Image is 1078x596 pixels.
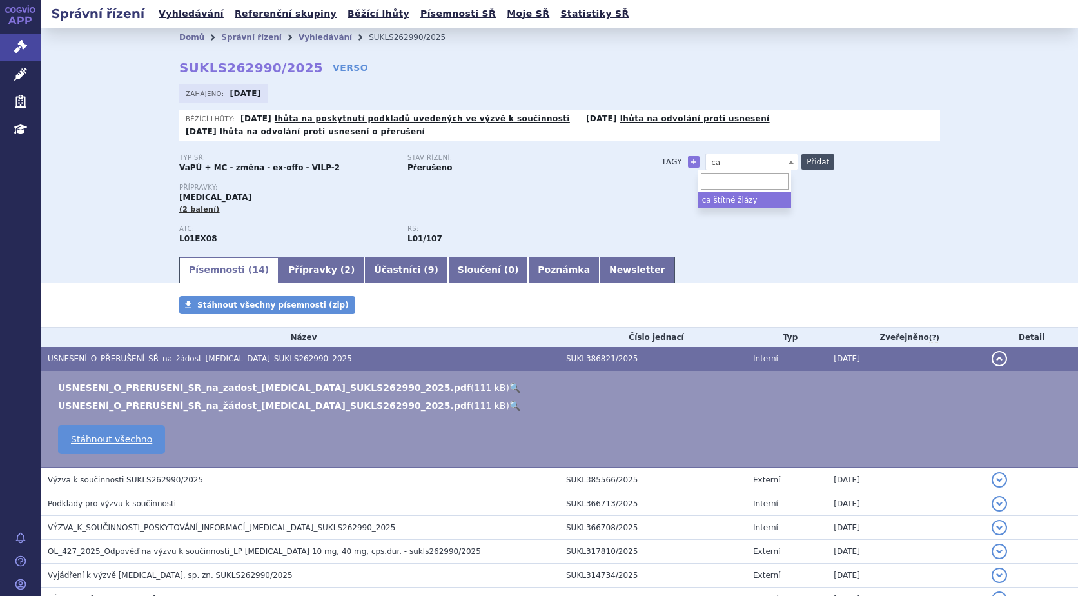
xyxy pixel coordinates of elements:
strong: SUKLS262990/2025 [179,60,323,75]
td: SUKL366708/2025 [560,515,747,539]
a: VERSO [333,61,368,74]
li: SUKLS262990/2025 [369,28,462,47]
span: USNESENÍ_O_PŘERUŠENÍ_SŘ_na_žádost_LENVIMA_SUKLS262990_2025 [48,354,352,363]
strong: [DATE] [240,114,271,123]
strong: [DATE] [186,127,217,136]
td: SUKL317810/2025 [560,539,747,563]
strong: [DATE] [230,89,261,98]
a: 🔍 [509,382,520,393]
span: Podklady pro výzvu k součinnosti [48,499,176,508]
a: Statistiky SŘ [556,5,632,23]
p: Typ SŘ: [179,154,395,162]
span: Externí [753,547,780,556]
strong: VaPÚ + MC - změna - ex-offo - VILP-2 [179,163,340,172]
a: Účastníci (9) [364,257,447,283]
td: [DATE] [827,539,985,563]
td: [DATE] [827,468,985,492]
span: ca [705,154,798,170]
span: Vyjádření k výzvě LENVIMA, sp. zn. SUKLS262990/2025 [48,571,293,580]
p: - [186,126,425,137]
span: Běžící lhůty: [186,114,237,124]
strong: LENVATINIB [179,234,217,243]
a: Stáhnout všechny písemnosti (zip) [179,296,355,314]
span: 111 kB [475,401,506,411]
button: detail [992,544,1007,559]
strong: lenvatinib [407,234,442,243]
a: Správní řízení [221,33,282,42]
a: Přípravky (2) [279,257,364,283]
a: Domů [179,33,204,42]
a: Stáhnout všechno [58,425,165,454]
a: USNESENI_O_PRERUSENI_SR_na_zadost_[MEDICAL_DATA]_SUKLS262990_2025.pdf [58,382,471,393]
th: Číslo jednací [560,328,747,347]
button: detail [992,496,1007,512]
a: lhůta na odvolání proti usnesení o přerušení [220,127,425,136]
span: Výzva k součinnosti SUKLS262990/2025 [48,475,203,484]
p: - [586,114,770,124]
a: Sloučení (0) [448,257,528,283]
span: Externí [753,571,780,580]
td: [DATE] [827,347,985,371]
a: Písemnosti SŘ [416,5,500,23]
th: Název [41,328,560,347]
a: 🔍 [509,401,520,411]
button: detail [992,472,1007,488]
a: Poznámka [528,257,600,283]
span: OL_427_2025_Odpověď na výzvu k součinnosti_LP LENVIMA 10 mg, 40 mg, cps.dur. - sukls262990/2025 [48,547,481,556]
span: Stáhnout všechny písemnosti (zip) [197,301,349,310]
span: Interní [753,499,778,508]
p: ATC: [179,225,395,233]
a: Vyhledávání [155,5,228,23]
strong: [DATE] [586,114,617,123]
a: USNESENÍ_O_PŘERUŠENÍ_SŘ_na_žádost_[MEDICAL_DATA]_SUKLS262990_2025.pdf [58,401,471,411]
p: Stav řízení: [407,154,623,162]
td: SUKL385566/2025 [560,468,747,492]
a: Moje SŘ [503,5,553,23]
a: Písemnosti (14) [179,257,279,283]
button: detail [992,568,1007,583]
h3: Tagy [661,154,682,170]
th: Zveřejněno [827,328,985,347]
button: Přidat [801,154,834,170]
li: ca štítné žlázy [698,192,791,208]
span: 0 [508,264,514,275]
a: lhůta na odvolání proti usnesení [620,114,770,123]
p: - [240,114,570,124]
a: Newsletter [600,257,675,283]
a: Referenční skupiny [231,5,340,23]
td: [DATE] [827,515,985,539]
span: (2 balení) [179,205,220,214]
td: [DATE] [827,563,985,587]
span: [MEDICAL_DATA] [179,193,251,202]
li: ( ) [58,381,1065,394]
th: Detail [985,328,1078,347]
a: + [688,156,700,168]
span: 14 [252,264,264,275]
p: Přípravky: [179,184,636,192]
td: [DATE] [827,492,985,515]
span: ca [706,154,798,171]
h2: Správní řízení [41,5,155,23]
span: 111 kB [475,382,506,393]
span: Interní [753,523,778,532]
td: SUKL386821/2025 [560,347,747,371]
a: Vyhledávání [299,33,352,42]
strong: Přerušeno [407,163,452,172]
th: Typ [747,328,827,347]
span: Externí [753,475,780,484]
td: SUKL314734/2025 [560,563,747,587]
button: detail [992,520,1007,535]
p: RS: [407,225,623,233]
a: lhůta na poskytnutí podkladů uvedených ve výzvě k součinnosti [275,114,570,123]
span: Interní [753,354,778,363]
li: ( ) [58,399,1065,412]
span: 9 [428,264,435,275]
td: SUKL366713/2025 [560,492,747,515]
span: 2 [344,264,351,275]
span: Zahájeno: [186,88,226,99]
button: detail [992,351,1007,366]
abbr: (?) [929,333,939,343]
a: Běžící lhůty [344,5,413,23]
span: VÝZVA_K_SOUČINNOSTI_POSKYTOVÁNÍ_INFORMACÍ_LENVIMA_SUKLS262990_2025 [48,523,395,532]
